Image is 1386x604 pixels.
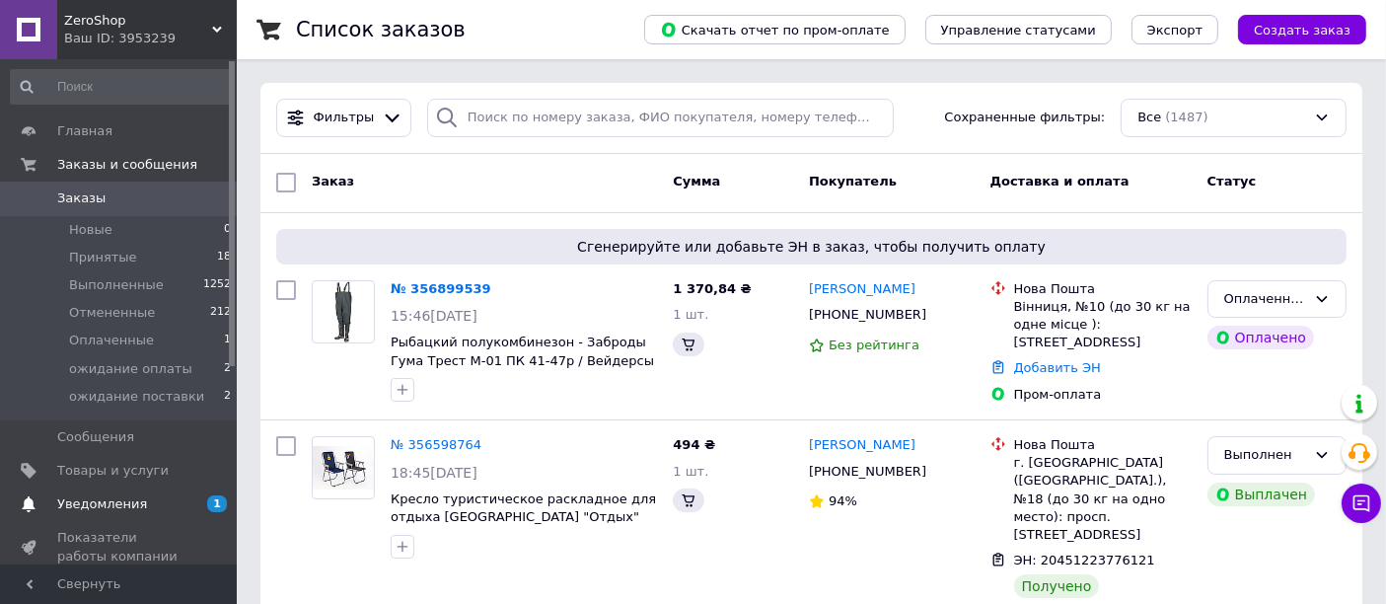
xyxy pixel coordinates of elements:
[925,15,1112,44] button: Управление статусами
[10,69,233,105] input: Поиск
[69,304,155,322] span: Отмененные
[224,332,231,349] span: 1
[673,464,708,479] span: 1 шт.
[1137,109,1161,127] span: Все
[224,221,231,239] span: 0
[1131,15,1218,44] button: Экспорт
[57,122,112,140] span: Главная
[1014,360,1101,375] a: Добавить ЭН
[1207,326,1314,349] div: Оплачено
[673,174,720,189] span: Сумма
[69,388,204,406] span: ожидание поставки
[69,276,164,294] span: Выполненные
[990,174,1130,189] span: Доставка и оплата
[210,304,231,322] span: 212
[391,437,481,452] a: № 356598764
[312,174,354,189] span: Заказ
[57,156,197,174] span: Заказы и сообщения
[1014,298,1192,352] div: Вінниця, №10 (до 30 кг на одне місце ): [STREET_ADDRESS]
[809,436,915,455] a: [PERSON_NAME]
[1224,445,1306,466] div: Выполнен
[391,308,477,324] span: 15:46[DATE]
[313,446,374,490] img: Фото товару
[941,23,1096,38] span: Управление статусами
[1218,22,1366,37] a: Создать заказ
[644,15,906,44] button: Скачать отчет по пром-оплате
[1238,15,1366,44] button: Создать заказ
[829,338,919,352] span: Без рейтинга
[69,332,154,349] span: Оплаченные
[1014,454,1192,544] div: г. [GEOGRAPHIC_DATA] ([GEOGRAPHIC_DATA].), №18 (до 30 кг на одно место): просп. [STREET_ADDRESS]
[427,99,894,137] input: Поиск по номеру заказа, ФИО покупателя, номеру телефона, Email, номеру накладной
[1254,23,1350,38] span: Создать заказ
[69,221,112,239] span: Новые
[945,109,1106,127] span: Сохраненные фильтры:
[1165,110,1207,124] span: (1487)
[805,302,930,328] div: [PHONE_NUMBER]
[1147,23,1203,38] span: Экспорт
[57,428,134,446] span: Сообщения
[64,30,237,47] div: Ваш ID: 3953239
[57,462,169,480] span: Товары и услуги
[57,189,106,207] span: Заказы
[1014,553,1155,567] span: ЭН: 20451223776121
[203,276,231,294] span: 1252
[391,491,656,543] a: Кресло туристическое раскладное для отдыха [GEOGRAPHIC_DATA] "Отдых" 52*48*76 см / Стул складной
[673,437,715,452] span: 494 ₴
[207,495,227,512] span: 1
[1342,484,1381,523] button: Чат с покупателем
[805,459,930,485] div: [PHONE_NUMBER]
[1207,174,1257,189] span: Статус
[1014,280,1192,298] div: Нова Пошта
[69,249,137,266] span: Принятые
[57,495,147,513] span: Уведомления
[673,281,751,296] span: 1 370,84 ₴
[809,174,897,189] span: Покупатель
[224,388,231,406] span: 2
[64,12,212,30] span: ZeroShop
[312,436,375,499] a: Фото товару
[391,335,654,386] a: Рыбацкий полукомбинезон - Заброды Гума Трест М-01 ПК 41-47р / Вейдерсы рыболовные 44
[1014,436,1192,454] div: Нова Пошта
[391,465,477,481] span: 18:45[DATE]
[224,360,231,378] span: 2
[391,281,491,296] a: № 356899539
[1014,574,1100,598] div: Получено
[809,280,915,299] a: [PERSON_NAME]
[829,493,857,508] span: 94%
[314,109,375,127] span: Фильтры
[57,529,182,565] span: Показатели работы компании
[1207,483,1315,506] div: Выплачен
[1224,289,1306,310] div: Оплаченный
[312,280,375,343] a: Фото товару
[296,18,466,41] h1: Список заказов
[660,21,890,38] span: Скачать отчет по пром-оплате
[217,249,231,266] span: 18
[284,237,1339,257] span: Сгенерируйте или добавьте ЭН в заказ, чтобы получить оплату
[69,360,192,378] span: ожидание оплаты
[673,307,708,322] span: 1 шт.
[1014,386,1192,404] div: Пром-оплата
[322,281,365,342] img: Фото товару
